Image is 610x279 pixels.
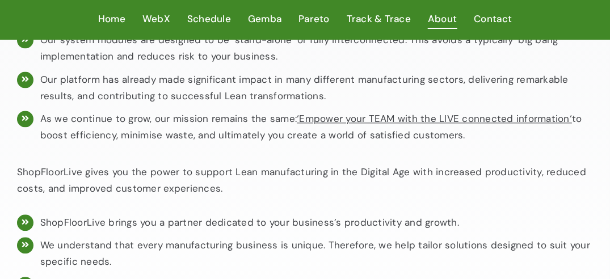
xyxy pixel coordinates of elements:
a: Track & Trace [347,11,411,28]
span: WebX [142,11,170,27]
div: As we continue to grow, our mission remains the same: to boost efficiency, minimise waste, and ul... [40,111,593,144]
a: Schedule [187,11,231,28]
a: About [428,11,457,28]
a: Home [98,11,125,28]
div: Our platform has already made significant impact in many different manufacturing sectors, deliver... [40,72,593,105]
p: ShopFloorLive gives you the power to support Lean manufacturing in the Digital Age with increased... [17,164,593,197]
div: We understand that every manufacturing business is unique. Therefore, we help tailor solutions de... [40,238,593,270]
span: Schedule [187,11,231,27]
a: Gemba [248,11,281,28]
a: WebX [142,11,170,28]
a: Contact [474,11,512,28]
span: Pareto [298,11,330,27]
div: Our system modules are designed to be ‘stand-alone’ or fully interconnected. This avoids a typica... [40,32,593,65]
u: ‘Empower your TEAM with the LIVE connected information‘ [297,113,572,125]
a: Pareto [298,11,330,28]
div: ShopFloorLive brings you a partner dedicated to your business’s productivity and growth. [40,215,593,231]
span: Home [98,11,125,27]
span: Track & Trace [347,11,411,27]
span: Contact [474,11,512,27]
span: Gemba [248,11,281,27]
span: About [428,11,457,27]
